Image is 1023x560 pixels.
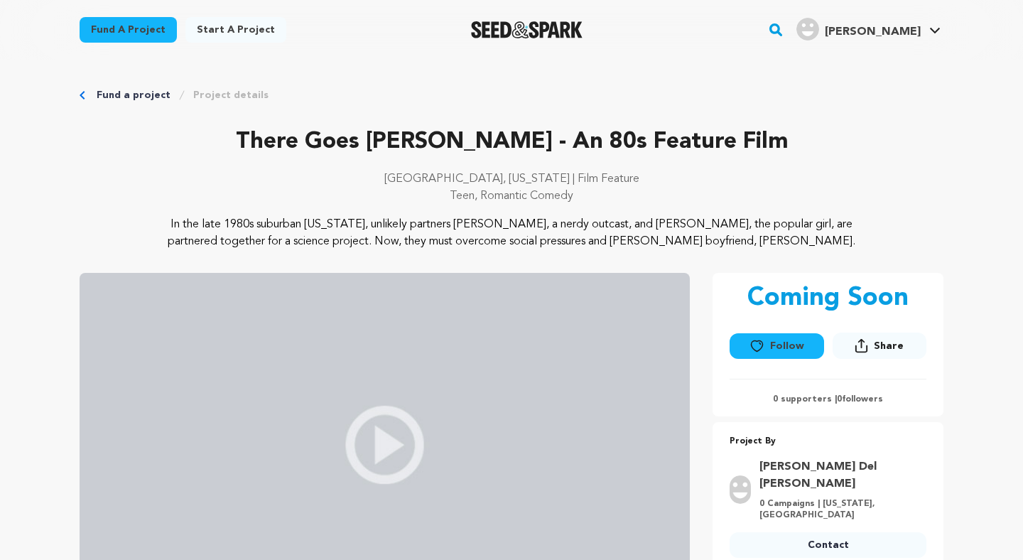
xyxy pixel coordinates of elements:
[874,339,904,353] span: Share
[730,475,750,504] img: user.png
[730,532,926,558] a: Contact
[833,333,926,365] span: Share
[185,17,286,43] a: Start a project
[759,458,918,492] a: Goto Gabriel Del Rosario profile
[80,125,943,159] p: There Goes [PERSON_NAME] - An 80s Feature Film
[825,26,921,38] span: [PERSON_NAME]
[80,188,943,205] p: Teen, Romantic Comedy
[833,333,926,359] button: Share
[837,395,842,404] span: 0
[796,18,819,41] img: user.png
[166,216,857,250] p: In the late 1980s suburban [US_STATE], unlikely partners [PERSON_NAME], a nerdy outcast, and [PER...
[747,284,909,313] p: Coming Soon
[730,434,926,450] p: Project By
[730,394,926,405] p: 0 supporters | followers
[471,21,583,38] a: Seed&Spark Homepage
[80,17,177,43] a: Fund a project
[794,15,943,45] span: Gabriel D.'s Profile
[759,498,918,521] p: 0 Campaigns | [US_STATE], [GEOGRAPHIC_DATA]
[730,333,823,359] button: Follow
[796,18,921,41] div: Gabriel D.'s Profile
[80,171,943,188] p: [GEOGRAPHIC_DATA], [US_STATE] | Film Feature
[794,15,943,41] a: Gabriel D.'s Profile
[471,21,583,38] img: Seed&Spark Logo Dark Mode
[97,88,170,102] a: Fund a project
[80,88,943,102] div: Breadcrumb
[193,88,269,102] a: Project details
